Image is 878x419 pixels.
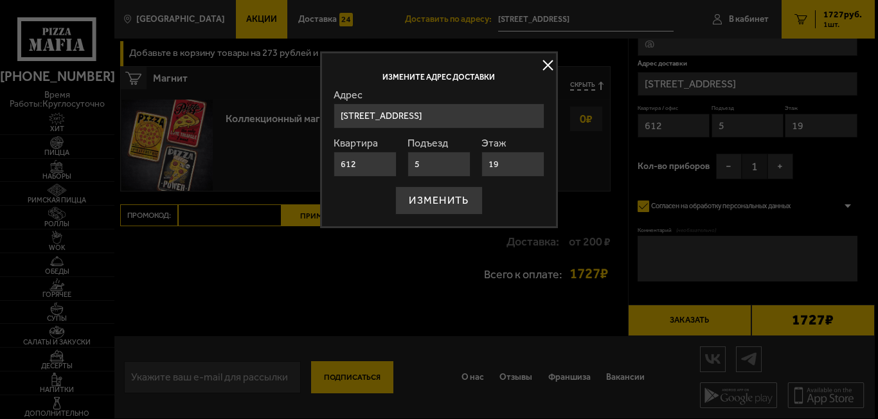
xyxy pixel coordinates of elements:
label: Подъезд [408,138,471,148]
p: Измените адрес доставки [334,73,544,81]
label: Квартира [334,138,397,148]
label: Адрес [334,90,544,100]
label: Этаж [481,138,545,148]
button: ИЗМЕНИТЬ [395,186,482,215]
